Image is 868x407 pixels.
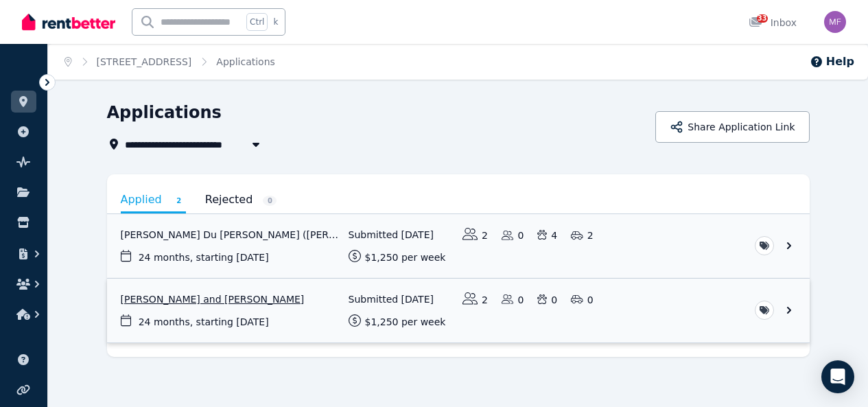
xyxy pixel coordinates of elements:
span: 0 [263,196,277,206]
button: Share Application Link [655,111,809,143]
button: Help [810,54,854,70]
a: [STREET_ADDRESS] [97,56,192,67]
a: View application: Rocchina Rossi and Shaun Jacobsen [107,279,810,342]
nav: Breadcrumb [48,44,292,80]
span: k [273,16,278,27]
a: Applied [121,188,186,213]
h1: Applications [107,102,222,124]
span: Applications [216,55,275,69]
div: Open Intercom Messenger [821,360,854,393]
img: Michael Farrugia [824,11,846,33]
a: View application: Magdalena Du Plooy (Walters) and Jan Abraham Walters [107,214,810,278]
a: Rejected [205,188,277,211]
img: RentBetter [22,12,115,32]
div: Inbox [749,16,797,30]
span: 2 [172,196,186,206]
span: Ctrl [246,13,268,31]
span: 33 [757,14,768,23]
